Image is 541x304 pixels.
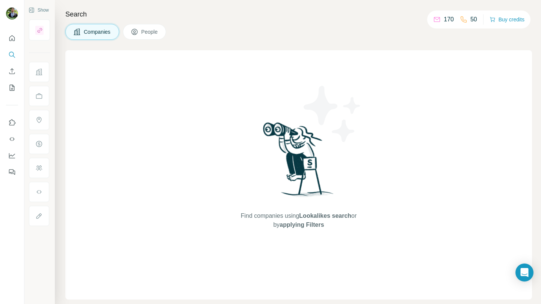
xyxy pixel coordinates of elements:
div: Open Intercom Messenger [515,264,533,282]
p: 170 [444,15,454,24]
span: applying Filters [280,222,324,228]
button: Feedback [6,165,18,179]
button: Enrich CSV [6,64,18,78]
span: Companies [84,28,111,36]
button: Dashboard [6,149,18,162]
button: Buy credits [490,14,524,25]
button: Use Surfe API [6,132,18,146]
button: My lists [6,81,18,94]
button: Show [23,4,54,16]
img: Avatar [6,7,18,19]
span: Lookalikes search [299,213,351,219]
p: 50 [470,15,477,24]
span: People [141,28,159,36]
button: Quick start [6,31,18,45]
img: Surfe Illustration - Stars [299,80,366,148]
h4: Search [65,9,532,19]
button: Search [6,48,18,61]
img: Surfe Illustration - Woman searching with binoculars [260,120,338,204]
span: Find companies using or by [239,211,359,229]
button: Use Surfe on LinkedIn [6,116,18,129]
